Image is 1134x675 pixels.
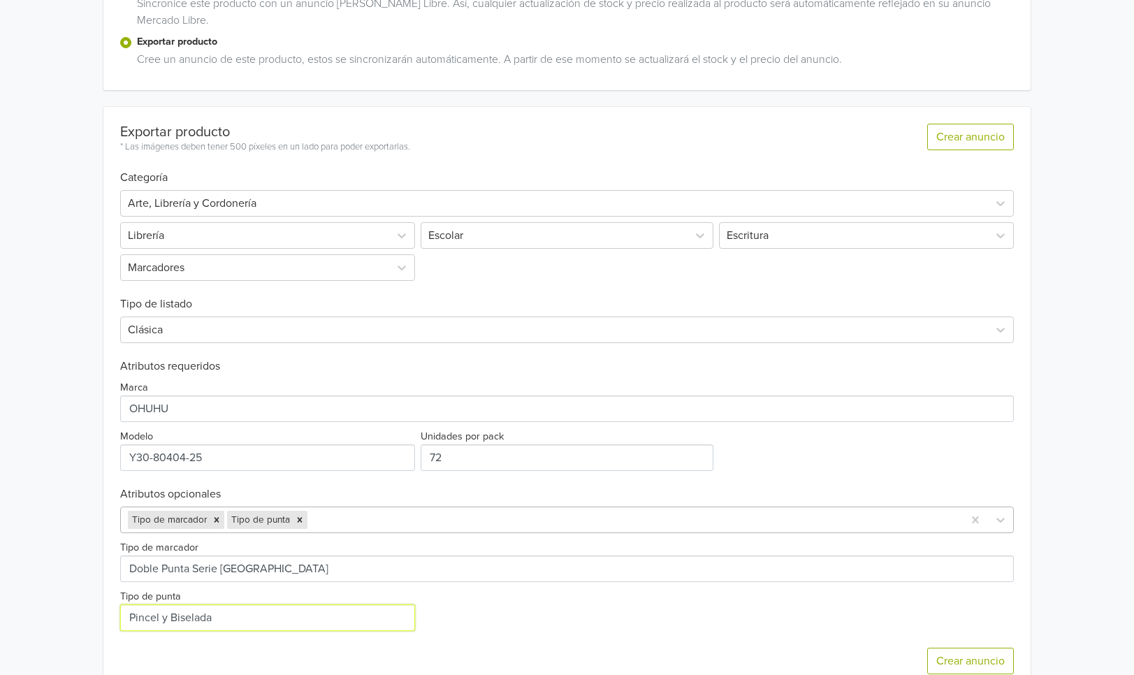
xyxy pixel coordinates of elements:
[209,511,224,529] div: Remove Tipo de marcador
[120,589,181,604] label: Tipo de punta
[120,380,148,395] label: Marca
[120,360,1015,373] h6: Atributos requeridos
[927,124,1014,150] button: Crear anuncio
[227,511,292,529] div: Tipo de punta
[128,511,209,529] div: Tipo de marcador
[120,488,1015,501] h6: Atributos opcionales
[120,124,410,140] div: Exportar producto
[137,34,1015,50] label: Exportar producto
[131,51,1015,73] div: Cree un anuncio de este producto, estos se sincronizarán automáticamente. A partir de ese momento...
[292,511,307,529] div: Remove Tipo de punta
[120,429,153,444] label: Modelo
[120,540,198,556] label: Tipo de marcador
[120,140,410,154] div: * Las imágenes deben tener 500 píxeles en un lado para poder exportarlas.
[927,648,1014,674] button: Crear anuncio
[421,429,504,444] label: Unidades por pack
[120,154,1015,184] h6: Categoría
[120,281,1015,311] h6: Tipo de listado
